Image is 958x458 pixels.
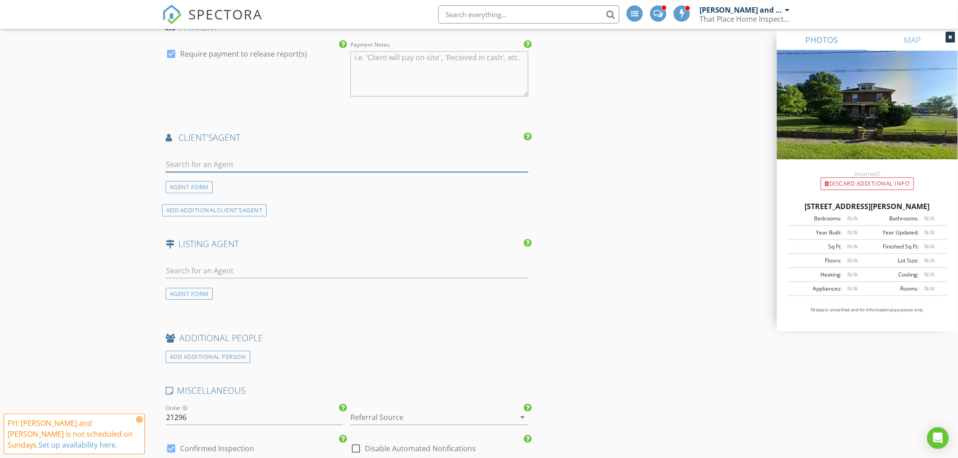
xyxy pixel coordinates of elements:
span: N/A [924,243,934,250]
span: N/A [847,215,857,222]
div: ADD ADDITIONAL PERSON [166,351,250,363]
label: Require payment to release report(s) [180,49,307,58]
span: N/A [924,229,934,236]
div: Bathrooms: [867,215,919,223]
span: N/A [847,257,857,264]
h4: LISTING AGENT [166,238,528,250]
div: Sq Ft: [790,243,842,251]
input: Search for an Agent [166,157,528,172]
a: MAP [867,29,958,51]
span: SPECTORA [188,5,263,24]
span: N/A [847,229,857,236]
div: Heating: [790,271,842,279]
img: streetview [777,51,958,181]
span: N/A [924,285,934,292]
p: All data is unverified and for informational purposes only. [788,307,947,313]
div: Open Intercom Messenger [927,427,949,449]
i: arrow_drop_down [517,412,528,423]
div: That Place Home Inspections, LLC [699,14,790,24]
h4: AGENT [166,132,528,143]
div: FYI: [PERSON_NAME] and [PERSON_NAME] is not scheduled on Sundays. [8,418,134,450]
span: N/A [924,257,934,264]
div: Year Built: [790,229,842,237]
span: N/A [924,215,934,222]
div: Lot Size: [867,257,919,265]
div: Incorrect? [777,170,958,177]
input: Search for an Agent [166,263,528,278]
span: N/A [924,271,934,278]
span: client's [179,131,213,143]
div: Cooling: [867,271,919,279]
label: Disable Automated Notifications [365,444,476,453]
div: Rooms: [867,285,919,293]
div: AGENT FORM [166,288,213,300]
div: Appliances: [790,285,842,293]
span: N/A [847,271,857,278]
div: Discard Additional info [821,177,914,190]
input: Search everything... [438,5,619,24]
div: Floors: [790,257,842,265]
a: Set up availability here. [38,440,117,450]
h4: MISCELLANEOUS [166,385,528,396]
div: ADD ADDITIONAL AGENT [162,204,267,216]
span: N/A [847,243,857,250]
a: PHOTOS [777,29,867,51]
span: N/A [847,285,857,292]
div: Year Updated: [867,229,919,237]
img: The Best Home Inspection Software - Spectora [162,5,182,24]
div: [STREET_ADDRESS][PERSON_NAME] [788,201,947,212]
div: Finished Sq Ft: [867,243,919,251]
div: AGENT FORM [166,181,213,193]
h4: ADDITIONAL PEOPLE [166,332,528,344]
span: client's [217,206,243,214]
div: Bedrooms: [790,215,842,223]
a: SPECTORA [162,12,263,31]
label: Confirmed Inspection [180,444,254,453]
div: [PERSON_NAME] and [PERSON_NAME] [699,5,783,14]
